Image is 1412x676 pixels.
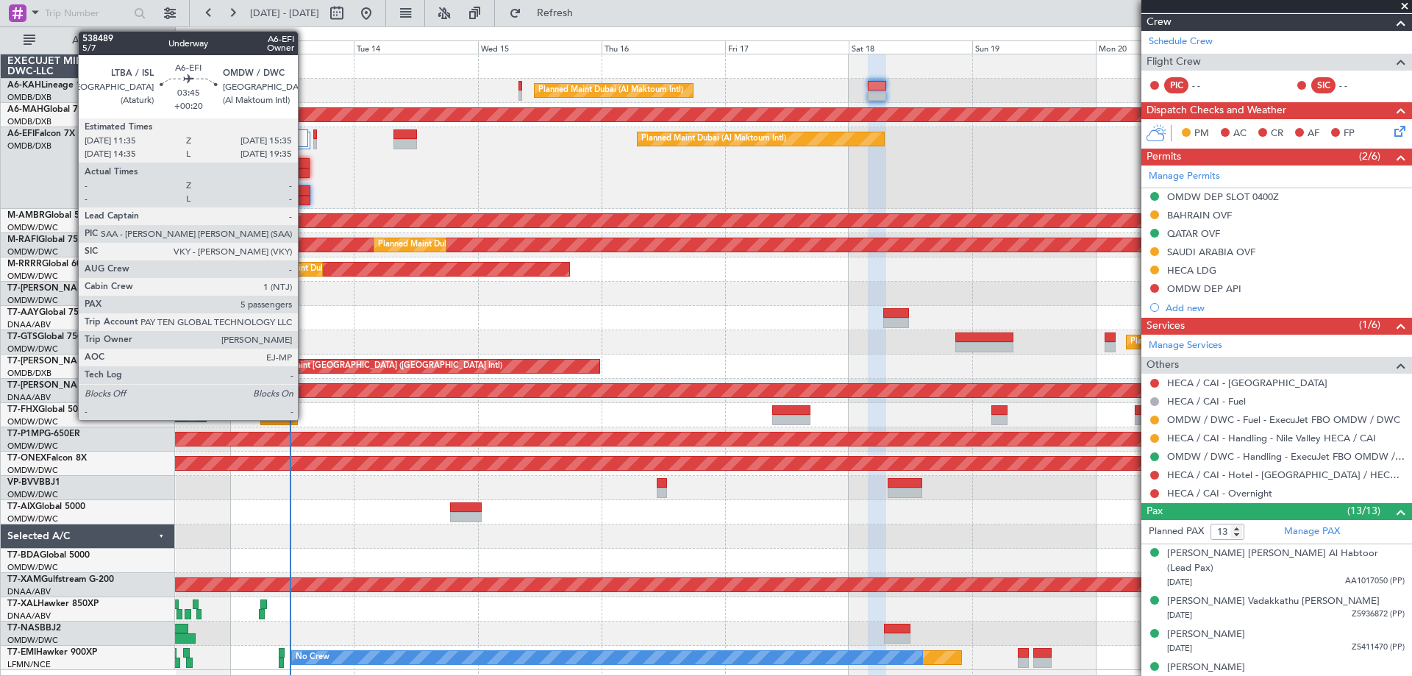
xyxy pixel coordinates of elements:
span: A6-KAH [7,81,41,90]
button: All Aircraft [16,29,160,52]
div: OMDW DEP SLOT 0400Z [1167,191,1279,203]
a: OMDW/DWC [7,441,58,452]
span: Z5411470 (PP) [1352,641,1405,654]
div: - - [1192,79,1225,92]
a: T7-BDAGlobal 5000 [7,551,90,560]
a: OMDW/DWC [7,246,58,257]
a: T7-[PERSON_NAME]Global 6000 [7,381,143,390]
a: OMDW/DWC [7,344,58,355]
span: Z5936872 (PP) [1352,608,1405,621]
a: Manage Services [1149,338,1222,353]
input: Trip Number [45,2,129,24]
div: Fri 17 [725,40,849,54]
a: LFMN/NCE [7,659,51,670]
span: T7-[PERSON_NAME] [7,357,93,366]
a: T7-XAMGulfstream G-200 [7,575,114,584]
div: [PERSON_NAME] Vadakkathu [PERSON_NAME] [1167,594,1380,609]
span: Others [1147,357,1179,374]
span: T7-XAM [7,575,41,584]
a: T7-[PERSON_NAME]Global 6000 [7,357,143,366]
div: [DATE] [178,29,203,42]
span: Crew [1147,14,1172,31]
a: HECA / CAI - Hotel - [GEOGRAPHIC_DATA] / HECA / CAI [1167,469,1405,481]
span: Services [1147,318,1185,335]
span: T7-GTS [7,332,38,341]
a: A6-KAHLineage 1000 [7,81,97,90]
a: HECA / CAI - Fuel [1167,395,1246,408]
span: AA1017050 (PP) [1345,575,1405,588]
a: T7-AIXGlobal 5000 [7,502,85,511]
a: T7-NASBBJ2 [7,624,61,633]
a: OMDW/DWC [7,416,58,427]
span: T7-AIX [7,502,35,511]
span: T7-[PERSON_NAME] [7,284,93,293]
div: Sat 18 [849,40,972,54]
div: No Crew [296,647,329,669]
span: (2/6) [1359,149,1380,164]
a: M-RAFIGlobal 7500 [7,235,88,244]
div: [PERSON_NAME] [PERSON_NAME] Al Habtoor (Lead Pax) [1167,547,1405,575]
span: M-RRRR [7,260,42,268]
a: DNAA/ABV [7,392,51,403]
span: All Aircraft [38,35,155,46]
span: T7-BDA [7,551,40,560]
span: A6-EFI [7,129,35,138]
a: DNAA/ABV [7,611,51,622]
a: OMDW/DWC [7,271,58,282]
div: - - [1339,79,1372,92]
a: T7-GTSGlobal 7500 [7,332,88,341]
a: OMDB/DXB [7,116,51,127]
a: Manage PAX [1284,524,1340,539]
span: PM [1194,127,1209,141]
span: Dispatch Checks and Weather [1147,102,1286,119]
a: OMDB/DXB [7,368,51,379]
div: Planned Maint Dubai (Al Maktoum Intl) [254,258,399,280]
a: HECA / CAI - Overnight [1167,487,1272,499]
div: Planned Maint Dubai (Al Maktoum Intl) [275,380,420,402]
a: T7-FHXGlobal 5000 [7,405,88,414]
span: (1/6) [1359,317,1380,332]
span: T7-EMI [7,648,36,657]
a: Schedule Crew [1149,35,1213,49]
span: AF [1308,127,1319,141]
span: Refresh [524,8,586,18]
div: Planned Maint [GEOGRAPHIC_DATA] (Seletar) [1130,331,1303,353]
div: Wed 15 [478,40,602,54]
div: PIC [1164,77,1188,93]
a: OMDW/DWC [7,222,58,233]
a: OMDW/DWC [7,295,58,306]
div: SIC [1311,77,1336,93]
span: [DATE] - [DATE] [250,7,319,20]
div: Sun 19 [972,40,1096,54]
span: T7-AAY [7,308,39,317]
a: OMDW/DWC [7,513,58,524]
a: T7-AAYGlobal 7500 [7,308,89,317]
a: DNAA/ABV [7,319,51,330]
a: OMDW/DWC [7,465,58,476]
div: Planned Maint [GEOGRAPHIC_DATA] ([GEOGRAPHIC_DATA] Intl) [257,355,502,377]
a: OMDW/DWC [7,635,58,646]
span: [DATE] [1167,643,1192,654]
span: T7-[PERSON_NAME] [7,381,93,390]
span: [DATE] [1167,577,1192,588]
span: Flight Crew [1147,54,1201,71]
a: OMDW/DWC [7,562,58,573]
div: Mon 20 [1096,40,1219,54]
div: Planned Maint Dubai (Al Maktoum Intl) [641,128,786,150]
div: Add new [1166,302,1405,314]
span: Pax [1147,503,1163,520]
div: [PERSON_NAME] [1167,627,1245,642]
div: Mon 13 [230,40,354,54]
a: HECA / CAI - [GEOGRAPHIC_DATA] [1167,377,1327,389]
a: A6-MAHGlobal 7500 [7,105,93,114]
a: OMDW / DWC - Fuel - ExecuJet FBO OMDW / DWC [1167,413,1400,426]
span: (13/13) [1347,503,1380,519]
div: QATAR OVF [1167,227,1220,240]
span: T7-NAS [7,624,40,633]
a: M-RRRRGlobal 6000 [7,260,92,268]
a: Manage Permits [1149,169,1220,184]
span: A6-MAH [7,105,43,114]
a: A6-EFIFalcon 7X [7,129,75,138]
span: AC [1233,127,1247,141]
a: OMDW / DWC - Handling - ExecuJet FBO OMDW / DWC [1167,450,1405,463]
